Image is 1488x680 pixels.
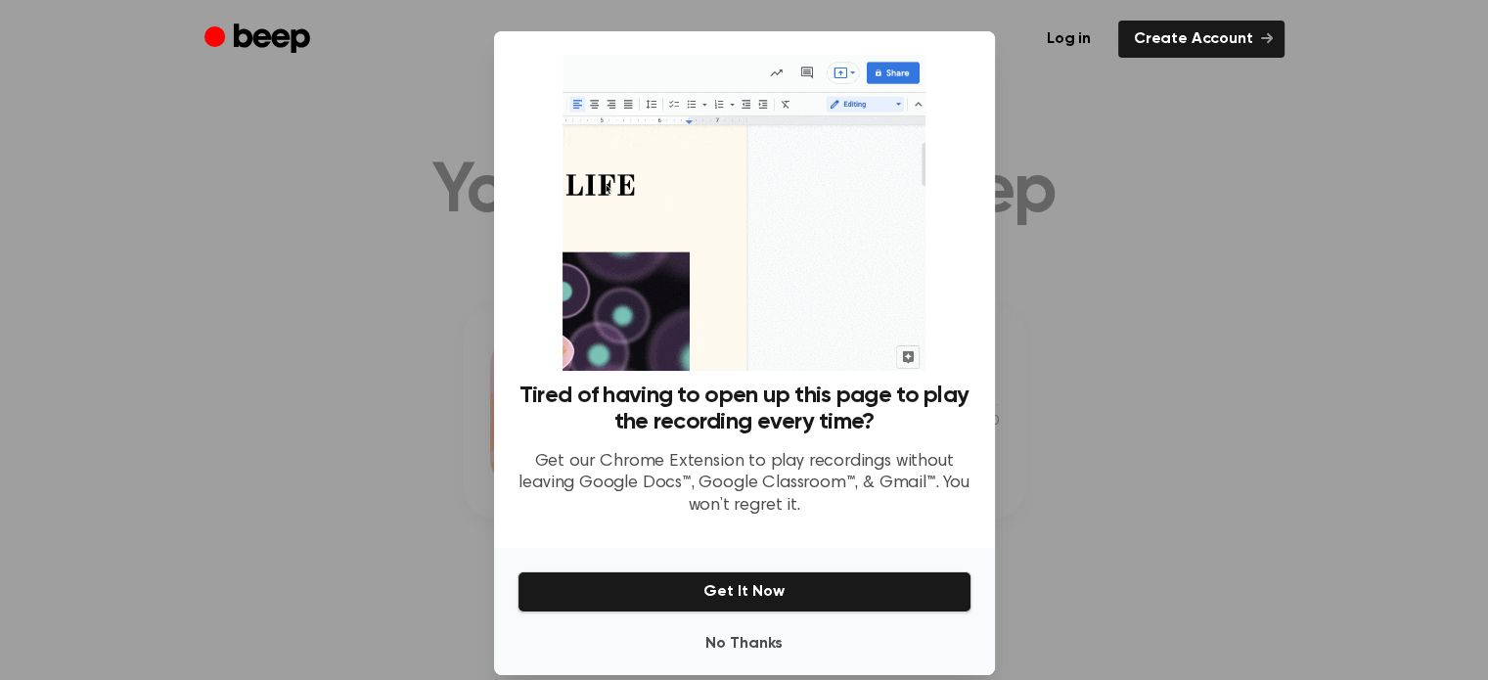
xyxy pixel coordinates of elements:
img: Beep extension in action [563,55,925,371]
a: Log in [1031,21,1106,58]
p: Get our Chrome Extension to play recordings without leaving Google Docs™, Google Classroom™, & Gm... [518,451,971,518]
a: Beep [204,21,315,59]
button: Get It Now [518,571,971,612]
h3: Tired of having to open up this page to play the recording every time? [518,383,971,435]
a: Create Account [1118,21,1285,58]
button: No Thanks [518,624,971,663]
